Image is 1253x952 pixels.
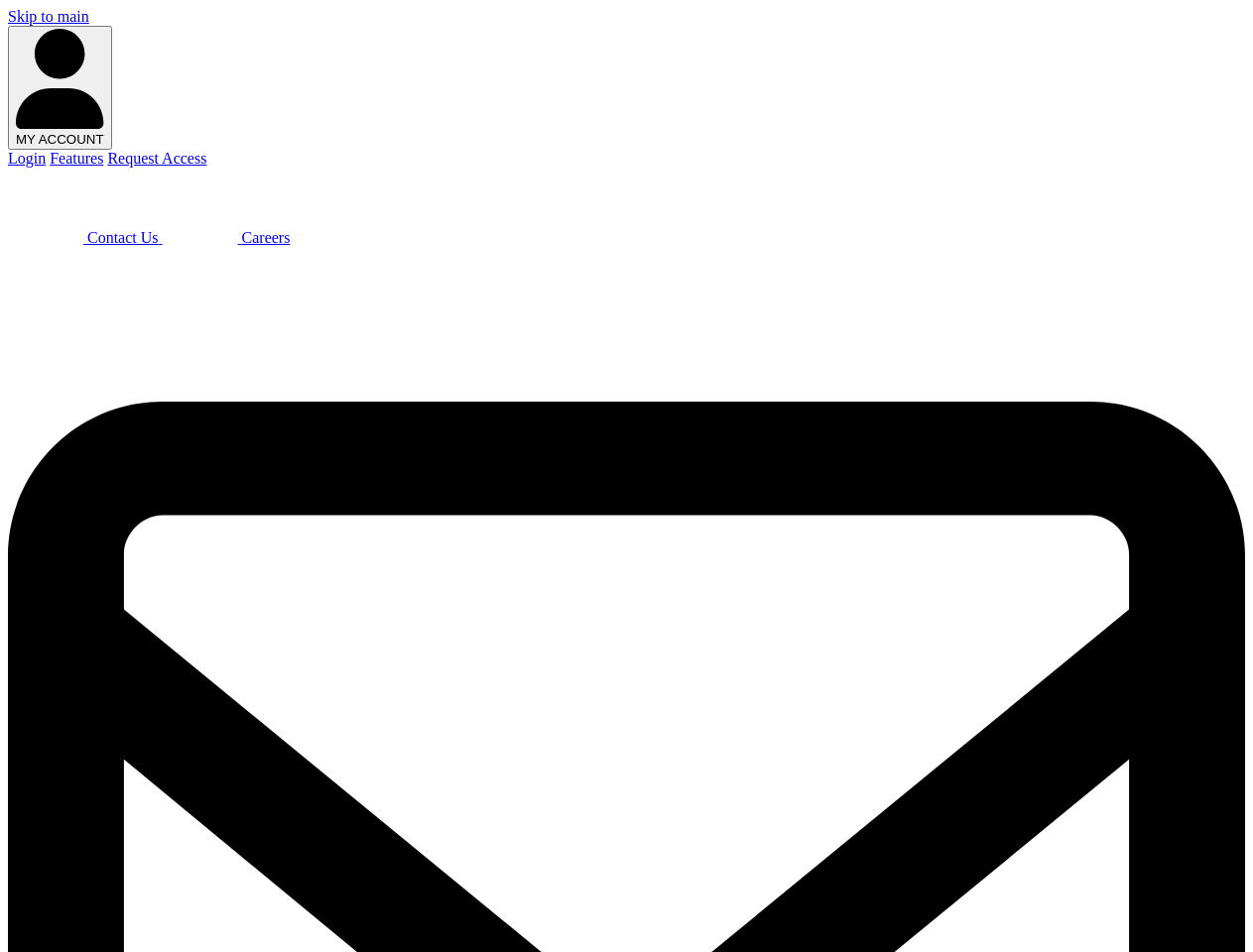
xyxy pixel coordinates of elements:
img: Beacon Funding Careers [163,168,238,243]
a: Login [8,150,46,167]
a: Contact Us [8,229,163,246]
span: Careers [242,229,291,246]
a: Request Access [107,150,206,167]
button: MY ACCOUNT [8,26,112,150]
a: Careers [163,229,291,246]
img: Beacon Funding chat [8,168,83,243]
span: Contact Us [87,229,159,246]
a: Skip to main [8,8,89,25]
a: Features [50,150,103,167]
